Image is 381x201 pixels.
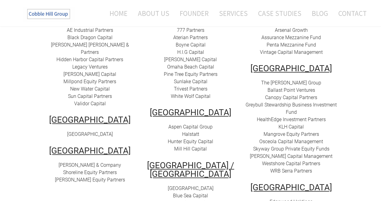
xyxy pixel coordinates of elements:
a: H.I.G Capital [177,49,204,55]
a: [PERSON_NAME] [PERSON_NAME] & Partners [51,42,129,55]
a: Hidden Harbor Capital Partners [56,57,123,62]
a: Founder [175,5,213,21]
u: [GEOGRAPHIC_DATA] [250,182,332,192]
a: Black Dragon Capital [67,35,113,40]
a: Sun Capital Partners [68,93,112,99]
a: [PERSON_NAME] Capital [63,71,116,77]
a: Ballast Point Ventures [268,87,315,93]
a: Trivest Partners [174,86,207,92]
a: Greybull Stewardship Business Investment Fund [246,102,337,115]
u: [GEOGRAPHIC_DATA] [49,146,131,156]
a: Westshore Capital Partners [262,161,320,166]
a: The [PERSON_NAME] Group [261,80,321,86]
a: AE Industrial Partners [67,27,113,33]
a: [GEOGRAPHIC_DATA] [168,185,214,191]
img: The Cobble Hill Group LLC [23,6,75,22]
a: Aspen Capital Group [168,124,213,130]
a: Contact [334,5,371,21]
a: Assurance Mezzanine Fund [261,35,321,40]
a: Legacy Ventures [72,64,108,70]
a: Hunter Equity Capital [168,139,213,144]
a: Aterian Partners [173,35,208,40]
a: Halstatt [182,131,199,137]
a: Canopy Capital Partners [265,95,317,100]
a: Case Studies [253,5,306,21]
a: 777 Partners [177,27,204,33]
a: Validor Capital [74,101,106,106]
a: ​Mangrove Equity Partners [264,131,319,137]
a: Blue Sea Capital [173,193,208,199]
a: Home [100,5,132,21]
a: About Us [133,5,174,21]
u: [GEOGRAPHIC_DATA] [250,63,332,73]
a: KLH Capital [279,124,304,130]
a: [PERSON_NAME] & Company [59,162,121,168]
a: Skyway Group Private Equity Funds [253,146,329,152]
a: Osceola Capital Management [259,139,323,144]
a: Penta Mezzanine Fund [267,42,316,48]
a: Vintage Capital Management [260,49,323,55]
a: [PERSON_NAME] Capital [164,57,217,62]
a: Sunlake Capital [174,79,207,84]
a: Arsenal Growth [275,27,308,33]
a: Services [214,5,252,21]
a: Shoreline Equity Partners [63,169,117,175]
u: [GEOGRAPHIC_DATA] [49,115,131,125]
a: HealthEdge Investment Partners [257,117,326,122]
a: [GEOGRAPHIC_DATA] [67,131,113,137]
a: [PERSON_NAME] Capital Management [250,153,332,159]
a: Blog [307,5,332,21]
a: [PERSON_NAME] Equity Partners [55,177,125,183]
a: White Wolf Capital [171,93,210,99]
a: New Water Capital [70,86,110,92]
a: Omaha Beach Capital [167,64,214,70]
a: Millpond Equity Partners [63,79,116,84]
a: Boyne Capital [176,42,206,48]
u: [GEOGRAPHIC_DATA] [150,107,231,117]
a: WRB Serra Partners [270,168,312,174]
u: [GEOGRAPHIC_DATA] / [GEOGRAPHIC_DATA] [147,160,234,179]
a: Pine Tree Equity Partners [164,71,217,77]
a: Mill Hill Capital [174,146,207,152]
span: ​​ [279,124,304,130]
